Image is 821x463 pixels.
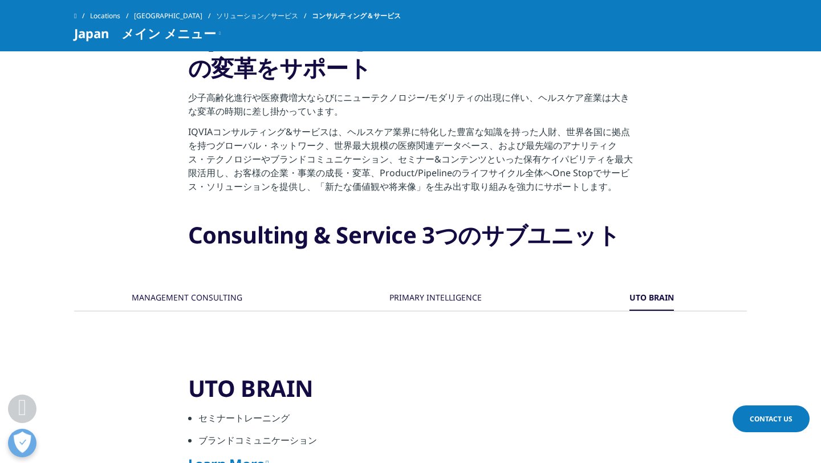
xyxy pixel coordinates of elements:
[130,286,242,311] button: MANAGEMENT CONSULTING
[629,286,674,311] div: UTO BRAIN
[733,405,810,432] a: Contact Us
[628,286,674,311] button: UTO BRAIN
[134,6,216,26] a: [GEOGRAPHIC_DATA]
[188,374,633,411] h3: UTO BRAIN
[132,286,242,311] div: MANAGEMENT CONSULTING
[389,286,482,311] div: PRIMARY INTELLIGENCE
[312,6,401,26] span: コンサルティング＆サービス
[198,433,633,456] li: ブランドコミュニケーション
[188,221,633,258] h3: Consulting & Service 3つのサブユニット
[188,25,633,91] h3: IQVIAの総合力を結集してヘルスケア企業の変革をサポート
[188,125,633,200] p: IQVIAコンサルティング&サービスは、ヘルスケア業界に特化した豊富な知識を持った人財、世界各国に拠点を持つグローバル・ネットワーク、世界最大規模の医療関連データベース、および最先端のアナリティ...
[90,6,134,26] a: Locations
[188,91,633,125] p: 少子高齢化進行や医療費増大ならびにニューテクノロジー/モダリティの出現に伴い、ヘルスケア産業は大きな変革の時期に差し掛かっています。
[216,6,312,26] a: ソリューション／サービス
[750,414,792,424] span: Contact Us
[198,411,633,433] li: セミナートレーニング
[388,286,482,311] button: PRIMARY INTELLIGENCE
[74,26,216,40] span: Japan メイン メニュー
[8,429,36,457] button: 優先設定センターを開く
